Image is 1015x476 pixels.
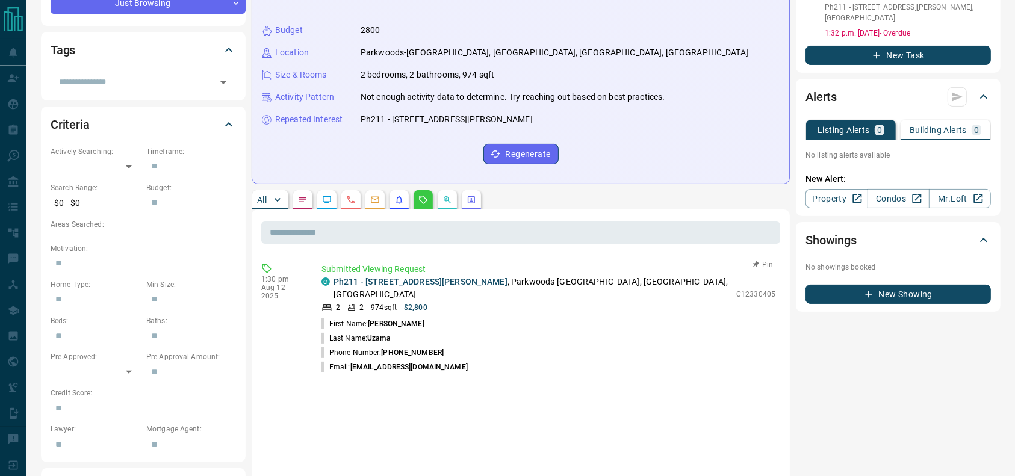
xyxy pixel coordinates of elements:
[805,173,991,185] p: New Alert:
[321,333,391,344] p: Last Name:
[359,302,364,313] p: 2
[146,279,236,290] p: Min Size:
[736,289,775,300] p: C12330405
[257,196,267,204] p: All
[404,302,427,313] p: $2,800
[825,28,991,39] p: 1:32 p.m. [DATE] - Overdue
[442,195,452,205] svg: Opportunities
[929,189,991,208] a: Mr.Loft
[51,193,140,213] p: $0 - $0
[805,189,868,208] a: Property
[321,362,468,372] p: Email:
[805,87,837,107] h2: Alerts
[825,2,979,23] p: Ph211 - [STREET_ADDRESS][PERSON_NAME] , [GEOGRAPHIC_DATA]
[275,46,309,59] p: Location
[275,113,343,126] p: Repeated Interest
[361,69,494,81] p: 2 bedrooms, 2 bathrooms, 974 sqft
[805,230,857,250] h2: Showings
[51,182,140,193] p: Search Range:
[483,144,559,164] button: Regenerate
[868,189,930,208] a: Condos
[51,36,236,64] div: Tags
[321,318,424,329] p: First Name:
[146,182,236,193] p: Budget:
[418,195,428,205] svg: Requests
[818,126,870,134] p: Listing Alerts
[146,315,236,326] p: Baths:
[321,347,444,358] p: Phone Number:
[334,276,730,301] p: , Parkwoods-[GEOGRAPHIC_DATA], [GEOGRAPHIC_DATA], [GEOGRAPHIC_DATA]
[805,82,991,111] div: Alerts
[51,110,236,139] div: Criteria
[51,40,75,60] h2: Tags
[322,195,332,205] svg: Lead Browsing Activity
[745,259,780,270] button: Pin
[51,146,140,157] p: Actively Searching:
[805,46,991,65] button: New Task
[275,24,303,37] p: Budget
[51,388,236,398] p: Credit Score:
[146,146,236,157] p: Timeframe:
[51,115,90,134] h2: Criteria
[974,126,979,134] p: 0
[215,74,232,91] button: Open
[298,195,308,205] svg: Notes
[381,348,444,357] span: [PHONE_NUMBER]
[910,126,967,134] p: Building Alerts
[336,302,340,313] p: 2
[51,219,236,230] p: Areas Searched:
[321,277,330,286] div: condos.ca
[805,150,991,161] p: No listing alerts available
[370,195,380,205] svg: Emails
[467,195,476,205] svg: Agent Actions
[805,262,991,273] p: No showings booked
[877,126,882,134] p: 0
[371,302,397,313] p: 974 sqft
[361,46,748,59] p: Parkwoods-[GEOGRAPHIC_DATA], [GEOGRAPHIC_DATA], [GEOGRAPHIC_DATA], [GEOGRAPHIC_DATA]
[334,277,507,286] a: Ph211 - [STREET_ADDRESS][PERSON_NAME]
[368,320,424,328] span: [PERSON_NAME]
[361,113,533,126] p: Ph211 - [STREET_ADDRESS][PERSON_NAME]
[361,24,380,37] p: 2800
[261,283,303,300] p: Aug 12 2025
[51,315,140,326] p: Beds:
[350,363,468,371] span: [EMAIL_ADDRESS][DOMAIN_NAME]
[146,351,236,362] p: Pre-Approval Amount:
[394,195,404,205] svg: Listing Alerts
[261,275,303,283] p: 1:30 pm
[805,226,991,255] div: Showings
[146,424,236,434] p: Mortgage Agent:
[51,351,140,362] p: Pre-Approved:
[51,279,140,290] p: Home Type:
[275,69,327,81] p: Size & Rooms
[51,243,236,254] p: Motivation:
[367,334,391,342] span: Uzama
[361,91,665,104] p: Not enough activity data to determine. Try reaching out based on best practices.
[805,285,991,304] button: New Showing
[321,263,775,276] p: Submitted Viewing Request
[346,195,356,205] svg: Calls
[275,91,334,104] p: Activity Pattern
[51,424,140,434] p: Lawyer:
